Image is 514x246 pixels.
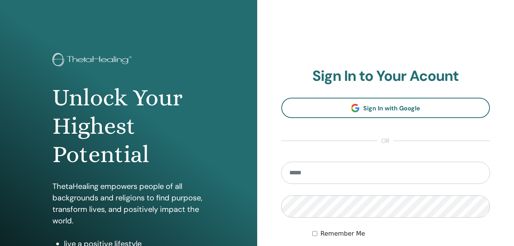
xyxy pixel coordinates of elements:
[312,229,490,238] div: Keep me authenticated indefinitely or until I manually logout
[363,104,420,112] span: Sign In with Google
[281,67,490,85] h2: Sign In to Your Acount
[281,98,490,118] a: Sign In with Google
[52,84,205,169] h1: Unlock Your Highest Potential
[377,136,393,146] span: or
[320,229,365,238] label: Remember Me
[52,180,205,226] p: ThetaHealing empowers people of all backgrounds and religions to find purpose, transform lives, a...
